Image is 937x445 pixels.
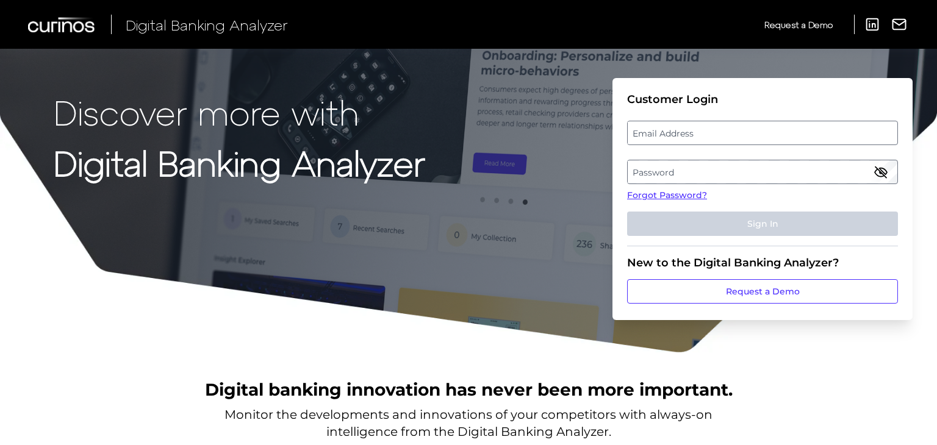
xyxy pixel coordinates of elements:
button: Sign In [627,212,898,236]
span: Request a Demo [764,20,833,30]
span: Digital Banking Analyzer [126,16,288,34]
a: Request a Demo [764,15,833,35]
label: Password [628,161,897,183]
a: Request a Demo [627,279,898,304]
h2: Digital banking innovation has never been more important. [205,378,733,401]
strong: Digital Banking Analyzer [54,142,425,183]
p: Monitor the developments and innovations of your competitors with always-on intelligence from the... [224,406,713,440]
label: Email Address [628,122,897,144]
div: New to the Digital Banking Analyzer? [627,256,898,269]
p: Discover more with [54,93,425,131]
a: Forgot Password? [627,189,898,202]
img: Curinos [28,17,96,32]
div: Customer Login [627,93,898,106]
